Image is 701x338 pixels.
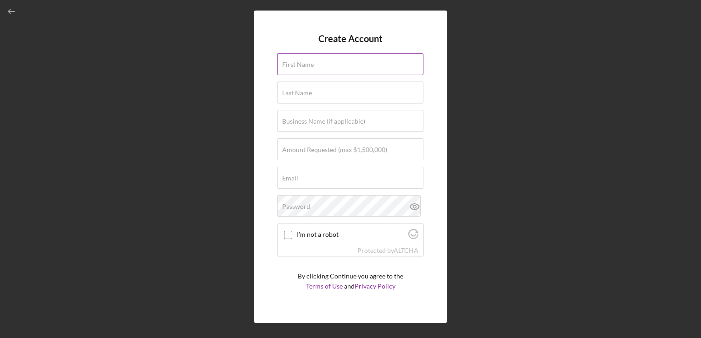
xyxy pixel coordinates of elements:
[282,118,365,125] label: Business Name (if applicable)
[355,282,395,290] a: Privacy Policy
[394,246,418,254] a: Visit Altcha.org
[282,89,312,97] label: Last Name
[408,233,418,240] a: Visit Altcha.org
[282,61,314,68] label: First Name
[282,146,387,153] label: Amount Requested (max $1,500,000)
[282,203,310,210] label: Password
[297,231,406,238] label: I'm not a robot
[298,271,403,292] p: By clicking Continue you agree to the and
[318,33,383,44] h4: Create Account
[282,174,298,182] label: Email
[357,247,418,254] div: Protected by
[306,282,343,290] a: Terms of Use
